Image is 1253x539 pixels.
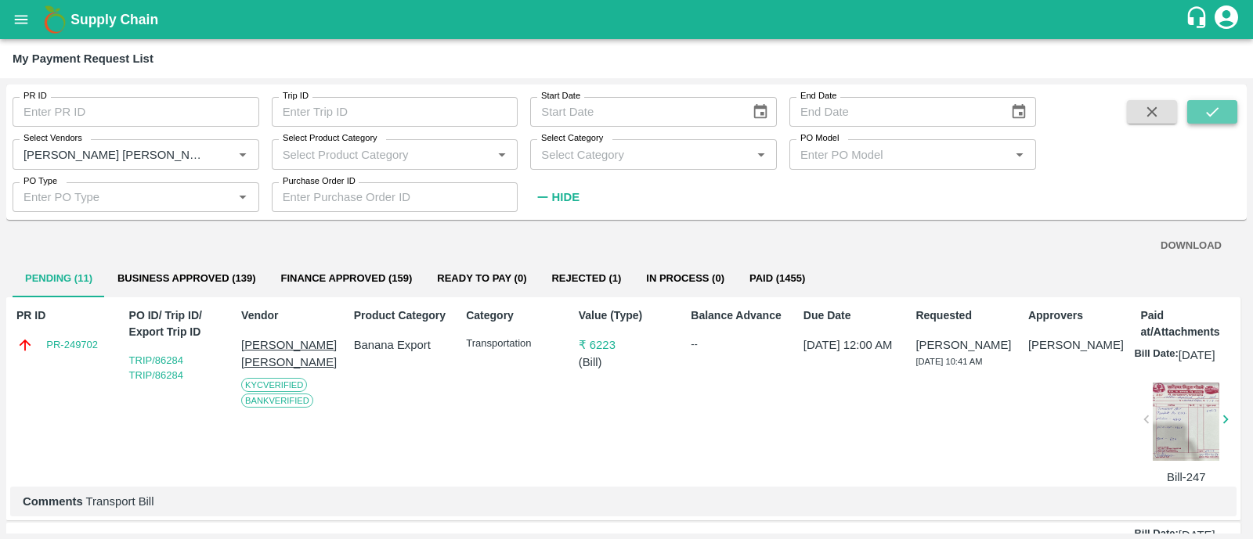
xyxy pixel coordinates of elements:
[129,354,183,382] a: TRIP/86284 TRIP/86284
[1185,5,1212,34] div: customer-support
[241,307,337,324] p: Vendor
[466,307,562,324] p: Category
[800,90,836,102] label: End Date
[1009,144,1030,164] button: Open
[803,307,899,324] p: Due Date
[1140,307,1236,340] p: Paid at/Attachments
[579,336,674,354] p: ₹ 6223
[3,2,39,38] button: open drawer
[23,175,57,188] label: PO Type
[283,175,356,188] label: Purchase Order ID
[915,357,982,366] span: [DATE] 10:41 AM
[1179,347,1215,364] p: [DATE]
[466,336,562,351] p: Transportation
[39,4,70,35] img: logo
[283,90,309,102] label: Trip ID
[1153,469,1219,486] p: Bill-247
[1154,232,1228,260] button: DOWNLOAD
[552,191,580,203] strong: Hide
[129,307,225,340] p: PO ID/ Trip ID/ Export Trip ID
[915,336,1011,354] p: [PERSON_NAME]
[276,144,488,164] input: Select Product Category
[354,307,450,324] p: Product Category
[241,393,313,408] span: Bank Verified
[492,144,512,164] button: Open
[746,97,775,127] button: Choose date
[1212,3,1240,36] div: account of current user
[241,378,307,392] span: KYC Verified
[13,260,105,297] button: Pending (11)
[1134,347,1178,364] p: Bill Date:
[268,260,424,297] button: Finance Approved (159)
[579,307,674,324] p: Value (Type)
[803,336,899,354] p: [DATE] 12:00 AM
[241,336,337,372] p: [PERSON_NAME] [PERSON_NAME]
[46,337,98,353] a: PR-249702
[105,260,269,297] button: Business Approved (139)
[23,132,82,145] label: Select Vendors
[691,336,786,352] div: --
[794,144,1006,164] input: Enter PO Model
[233,187,253,207] button: Open
[233,144,253,164] button: Open
[1028,307,1124,324] p: Approvers
[530,97,738,127] input: Start Date
[751,144,771,164] button: Open
[23,90,47,102] label: PR ID
[691,307,786,324] p: Balance Advance
[13,97,259,127] input: Enter PR ID
[70,12,158,27] b: Supply Chain
[530,184,583,210] button: Hide
[541,132,603,145] label: Select Category
[579,354,674,371] p: ( Bill )
[539,260,634,297] button: Rejected (1)
[634,260,737,297] button: In Process (0)
[13,49,153,69] div: My Payment Request List
[17,144,208,164] input: Select Vendor
[23,495,83,508] b: Comments
[23,493,1224,510] p: Transport Bill
[17,187,229,207] input: Enter PO Type
[1028,336,1124,354] p: [PERSON_NAME]
[737,260,818,297] button: Paid (1455)
[535,144,746,164] input: Select Category
[915,307,1011,324] p: Requested
[283,132,377,145] label: Select Product Category
[789,97,998,127] input: End Date
[424,260,539,297] button: Ready To Pay (0)
[354,336,450,354] p: Banana Export
[272,182,518,212] input: Enter Purchase Order ID
[16,307,112,324] p: PR ID
[272,97,518,127] input: Enter Trip ID
[1004,97,1034,127] button: Choose date
[70,9,1185,31] a: Supply Chain
[541,90,580,102] label: Start Date
[800,132,840,145] label: PO Model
